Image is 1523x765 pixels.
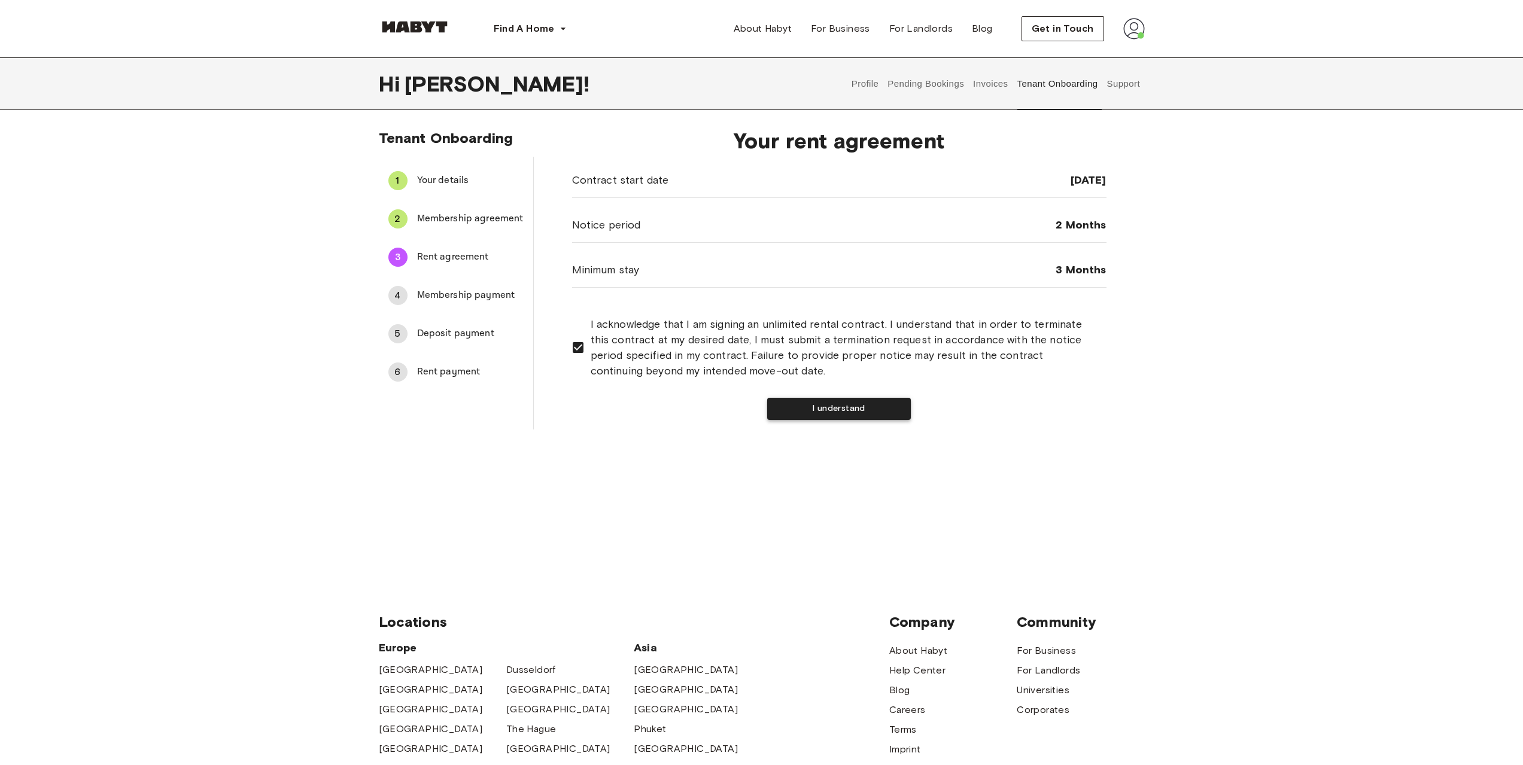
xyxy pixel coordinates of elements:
span: Universities [1017,683,1069,697]
div: 2 [388,209,408,228]
button: Tenant Onboarding [1016,57,1099,110]
span: [PERSON_NAME] ! [405,71,589,96]
div: 5Deposit payment [379,319,533,348]
a: Blog [962,17,1002,41]
a: Corporates [1017,703,1069,717]
div: 3Rent agreement [379,243,533,272]
span: 3 Months [1056,263,1106,277]
span: Locations [379,613,889,631]
img: Habyt [379,21,451,33]
div: 2Membership agreement [379,205,533,233]
a: Imprint [889,742,921,757]
span: [DATE] [1071,173,1106,187]
a: Blog [889,683,910,697]
div: 6Rent payment [379,358,533,386]
div: 3 [388,248,408,267]
div: 6 [388,362,408,382]
button: Pending Bookings [886,57,966,110]
span: The Hague [506,722,557,736]
div: 4 [388,286,408,305]
button: Find A Home [484,17,576,41]
a: [GEOGRAPHIC_DATA] [634,702,738,717]
a: [GEOGRAPHIC_DATA] [634,663,738,677]
a: For Business [1017,644,1076,658]
a: [GEOGRAPHIC_DATA] [634,742,738,756]
div: 4Membership payment [379,281,533,310]
span: 2 Months [1056,218,1106,232]
span: Contract start date [572,172,669,188]
span: Blog [972,22,993,36]
a: [GEOGRAPHIC_DATA] [379,742,483,756]
span: Membership payment [417,288,524,303]
a: Terms [889,723,917,737]
span: Your rent agreement [572,128,1106,153]
button: Get in Touch [1022,16,1104,41]
span: Company [889,613,1017,631]
a: [GEOGRAPHIC_DATA] [379,702,483,717]
span: I acknowledge that I am signing an unlimited rental contract. I understand that in order to termi... [591,316,1097,379]
button: Support [1105,57,1142,110]
span: Hi [379,71,405,96]
a: [GEOGRAPHIC_DATA] [634,682,738,697]
span: For Landlords [889,22,953,36]
span: Find A Home [494,22,555,36]
a: About Habyt [889,644,947,658]
a: About Habyt [724,17,801,41]
a: For Landlords [880,17,962,41]
a: Phuket [634,722,666,736]
a: For Business [801,17,880,41]
button: Invoices [972,57,1010,110]
span: Europe [379,641,634,655]
a: [GEOGRAPHIC_DATA] [506,702,610,717]
span: Rent payment [417,365,524,379]
span: Tenant Onboarding [379,129,513,147]
span: Rent agreement [417,250,524,264]
button: Profile [850,57,880,110]
a: [GEOGRAPHIC_DATA] [379,663,483,677]
span: Notice period [572,217,641,233]
a: [GEOGRAPHIC_DATA] [506,682,610,697]
span: Minimum stay [572,262,640,278]
a: [GEOGRAPHIC_DATA] [379,722,483,736]
span: Community [1017,613,1144,631]
span: For Business [811,22,870,36]
div: 5 [388,324,408,343]
button: I understand [767,398,911,420]
div: user profile tabs [847,57,1144,110]
a: Dusseldorf [506,663,556,677]
a: Careers [889,703,926,717]
span: Your details [417,173,524,188]
a: For Landlords [1017,663,1080,678]
span: Asia [634,641,761,655]
div: 1Your details [379,166,533,195]
div: 1 [388,171,408,190]
span: Get in Touch [1032,22,1094,36]
a: [GEOGRAPHIC_DATA] [379,682,483,697]
span: Deposit payment [417,327,524,341]
a: [GEOGRAPHIC_DATA] [506,742,610,756]
a: Help Center [889,663,946,678]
